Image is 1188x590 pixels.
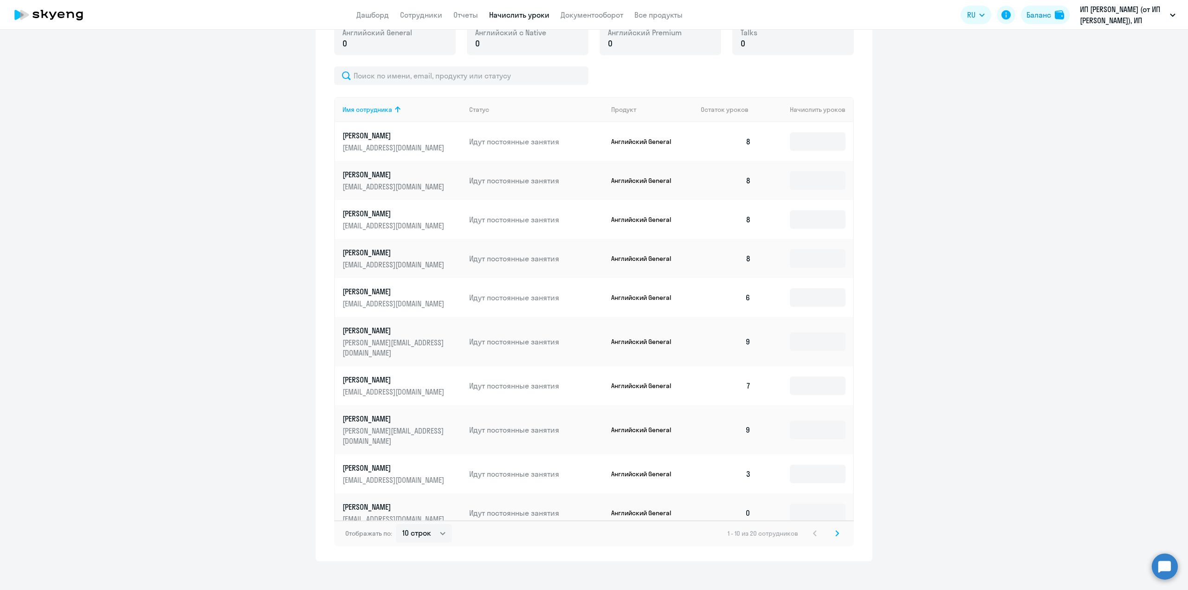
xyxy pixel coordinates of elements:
[342,38,347,50] span: 0
[342,426,446,446] p: [PERSON_NAME][EMAIL_ADDRESS][DOMAIN_NAME]
[342,169,446,180] p: [PERSON_NAME]
[342,463,446,473] p: [PERSON_NAME]
[400,10,442,19] a: Сотрудники
[342,375,462,397] a: [PERSON_NAME][EMAIL_ADDRESS][DOMAIN_NAME]
[342,414,446,424] p: [PERSON_NAME]
[342,208,462,231] a: [PERSON_NAME][EMAIL_ADDRESS][DOMAIN_NAME]
[611,337,681,346] p: Английский General
[469,292,604,303] p: Идут постоянные занятия
[561,10,623,19] a: Документооборот
[1055,10,1064,19] img: balance
[701,105,758,114] div: Остаток уроков
[611,215,681,224] p: Английский General
[453,10,478,19] a: Отчеты
[469,175,604,186] p: Идут постоянные занятия
[342,514,446,524] p: [EMAIL_ADDRESS][DOMAIN_NAME]
[469,214,604,225] p: Идут постоянные занятия
[1080,4,1166,26] p: ИП [PERSON_NAME] (от ИП [PERSON_NAME]), ИП [PERSON_NAME]
[758,97,853,122] th: Начислить уроков
[693,161,758,200] td: 8
[693,366,758,405] td: 7
[693,122,758,161] td: 8
[693,493,758,532] td: 0
[469,253,604,264] p: Идут постоянные занятия
[728,529,798,538] span: 1 - 10 из 20 сотрудников
[342,325,462,358] a: [PERSON_NAME][PERSON_NAME][EMAIL_ADDRESS][DOMAIN_NAME]
[475,27,546,38] span: Английский с Native
[342,169,462,192] a: [PERSON_NAME][EMAIL_ADDRESS][DOMAIN_NAME]
[611,254,681,263] p: Английский General
[342,387,446,397] p: [EMAIL_ADDRESS][DOMAIN_NAME]
[611,105,694,114] div: Продукт
[693,200,758,239] td: 8
[634,10,683,19] a: Все продукты
[342,502,462,524] a: [PERSON_NAME][EMAIL_ADDRESS][DOMAIN_NAME]
[693,405,758,454] td: 9
[469,105,489,114] div: Статус
[342,325,446,336] p: [PERSON_NAME]
[342,502,446,512] p: [PERSON_NAME]
[611,105,636,114] div: Продукт
[469,105,604,114] div: Статус
[693,278,758,317] td: 6
[342,414,462,446] a: [PERSON_NAME][PERSON_NAME][EMAIL_ADDRESS][DOMAIN_NAME]
[1075,4,1180,26] button: ИП [PERSON_NAME] (от ИП [PERSON_NAME]), ИП [PERSON_NAME]
[342,130,446,141] p: [PERSON_NAME]
[342,105,462,114] div: Имя сотрудника
[469,508,604,518] p: Идут постоянные занятия
[741,27,757,38] span: Talks
[611,176,681,185] p: Английский General
[342,337,446,358] p: [PERSON_NAME][EMAIL_ADDRESS][DOMAIN_NAME]
[342,220,446,231] p: [EMAIL_ADDRESS][DOMAIN_NAME]
[693,317,758,366] td: 9
[608,27,682,38] span: Английский Premium
[345,529,392,538] span: Отображать по:
[342,286,446,297] p: [PERSON_NAME]
[342,259,446,270] p: [EMAIL_ADDRESS][DOMAIN_NAME]
[469,136,604,147] p: Идут постоянные занятия
[608,38,613,50] span: 0
[342,475,446,485] p: [EMAIL_ADDRESS][DOMAIN_NAME]
[469,469,604,479] p: Идут постоянные занятия
[475,38,480,50] span: 0
[342,463,462,485] a: [PERSON_NAME][EMAIL_ADDRESS][DOMAIN_NAME]
[967,9,975,20] span: RU
[693,454,758,493] td: 3
[342,286,462,309] a: [PERSON_NAME][EMAIL_ADDRESS][DOMAIN_NAME]
[611,470,681,478] p: Английский General
[342,247,462,270] a: [PERSON_NAME][EMAIL_ADDRESS][DOMAIN_NAME]
[342,130,462,153] a: [PERSON_NAME][EMAIL_ADDRESS][DOMAIN_NAME]
[342,143,446,153] p: [EMAIL_ADDRESS][DOMAIN_NAME]
[469,425,604,435] p: Идут постоянные занятия
[701,105,749,114] span: Остаток уроков
[342,375,446,385] p: [PERSON_NAME]
[356,10,389,19] a: Дашборд
[1027,9,1051,20] div: Баланс
[342,182,446,192] p: [EMAIL_ADDRESS][DOMAIN_NAME]
[469,337,604,347] p: Идут постоянные занятия
[342,208,446,219] p: [PERSON_NAME]
[611,137,681,146] p: Английский General
[342,298,446,309] p: [EMAIL_ADDRESS][DOMAIN_NAME]
[334,66,588,85] input: Поиск по имени, email, продукту или статусу
[611,382,681,390] p: Английский General
[489,10,549,19] a: Начислить уроки
[611,293,681,302] p: Английский General
[1021,6,1070,24] button: Балансbalance
[342,105,392,114] div: Имя сотрудника
[741,38,745,50] span: 0
[693,239,758,278] td: 8
[611,509,681,517] p: Английский General
[342,247,446,258] p: [PERSON_NAME]
[611,426,681,434] p: Английский General
[961,6,991,24] button: RU
[469,381,604,391] p: Идут постоянные занятия
[342,27,412,38] span: Английский General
